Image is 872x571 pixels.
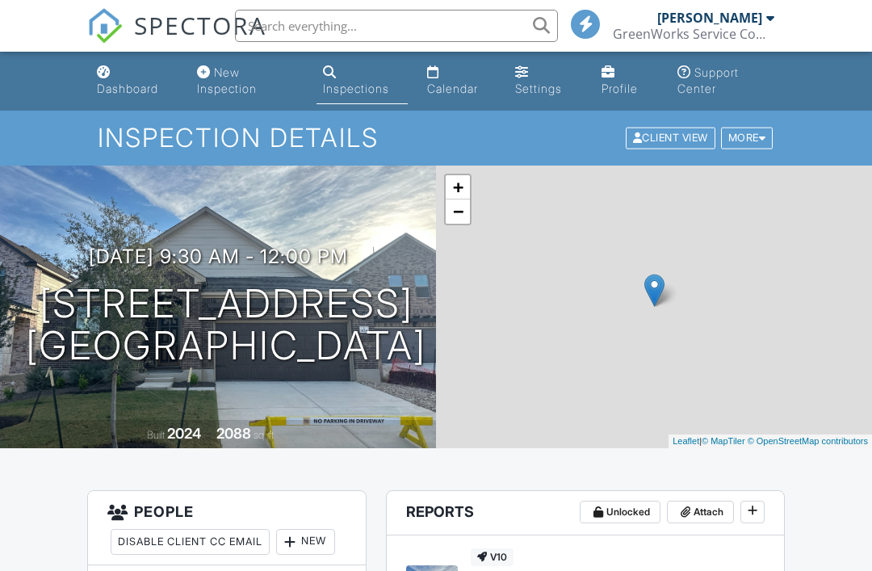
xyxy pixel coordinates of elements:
[509,58,581,104] a: Settings
[134,8,266,42] span: SPECTORA
[427,82,478,95] div: Calendar
[87,22,266,56] a: SPECTORA
[657,10,762,26] div: [PERSON_NAME]
[677,65,739,95] div: Support Center
[602,82,638,95] div: Profile
[167,425,201,442] div: 2024
[515,82,562,95] div: Settings
[89,246,348,267] h3: [DATE] 9:30 am - 12:00 pm
[613,26,774,42] div: GreenWorks Service Company
[87,8,123,44] img: The Best Home Inspection Software - Spectora
[90,58,178,104] a: Dashboard
[147,429,165,441] span: Built
[254,429,276,441] span: sq. ft.
[111,529,270,555] div: Disable Client CC Email
[626,128,715,149] div: Client View
[671,58,782,104] a: Support Center
[97,82,158,95] div: Dashboard
[276,529,335,555] div: New
[624,131,719,143] a: Client View
[721,128,773,149] div: More
[446,175,470,199] a: Zoom in
[317,58,408,104] a: Inspections
[26,283,426,368] h1: [STREET_ADDRESS] [GEOGRAPHIC_DATA]
[748,436,868,446] a: © OpenStreetMap contributors
[702,436,745,446] a: © MapTiler
[669,435,872,448] div: |
[98,124,774,152] h1: Inspection Details
[595,58,658,104] a: Profile
[446,199,470,224] a: Zoom out
[216,425,251,442] div: 2088
[323,82,389,95] div: Inspections
[191,58,304,104] a: New Inspection
[421,58,496,104] a: Calendar
[197,65,257,95] div: New Inspection
[235,10,558,42] input: Search everything...
[88,491,366,565] h3: People
[673,436,699,446] a: Leaflet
